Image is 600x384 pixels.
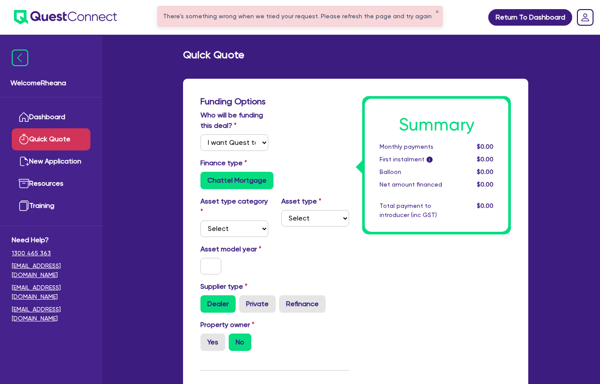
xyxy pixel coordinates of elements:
label: Who will be funding this deal? [200,110,268,131]
label: Chattel Mortgage [200,172,273,189]
h2: Quick Quote [183,49,244,61]
button: ✕ [435,10,439,14]
span: $0.00 [477,143,493,150]
div: First instalment [373,155,458,164]
a: Training [12,195,90,217]
label: Private [239,295,276,313]
label: Refinance [279,295,326,313]
span: $0.00 [477,156,493,163]
div: Net amount financed [373,180,458,189]
div: Total payment to introducer (inc GST) [373,201,458,220]
a: New Application [12,150,90,173]
div: Balloon [373,167,458,177]
a: Quick Quote [12,128,90,150]
h1: Summary [380,114,493,135]
label: Finance type [200,158,247,168]
img: training [19,200,29,211]
div: There's something wrong when we tried your request. Please refresh the page and try again [158,7,442,26]
label: Dealer [200,295,236,313]
img: quick-quote [19,134,29,144]
a: Dropdown toggle [574,6,597,29]
label: Yes [200,334,225,351]
label: Property owner [200,320,254,330]
span: Need Help? [12,235,90,245]
label: Asset type category [200,196,268,217]
a: Return To Dashboard [488,9,572,26]
label: Supplier type [200,281,247,292]
img: quest-connect-logo-blue [14,10,117,24]
h3: Funding Options [200,96,349,107]
tcxspan: Call 1300 465 363 via 3CX [12,250,51,257]
label: Asset model year [194,244,275,254]
label: No [229,334,251,351]
img: icon-menu-close [12,50,28,66]
span: $0.00 [477,181,493,188]
span: $0.00 [477,168,493,175]
img: new-application [19,156,29,167]
span: Welcome Rheana [10,78,92,88]
span: i [427,157,433,163]
a: [EMAIL_ADDRESS][DOMAIN_NAME] [12,283,90,301]
span: $0.00 [477,202,493,209]
div: Monthly payments [373,142,458,151]
a: [EMAIL_ADDRESS][DOMAIN_NAME] [12,261,90,280]
a: [EMAIL_ADDRESS][DOMAIN_NAME] [12,305,90,323]
label: Asset type [281,196,321,207]
a: Dashboard [12,106,90,128]
img: resources [19,178,29,189]
a: Resources [12,173,90,195]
